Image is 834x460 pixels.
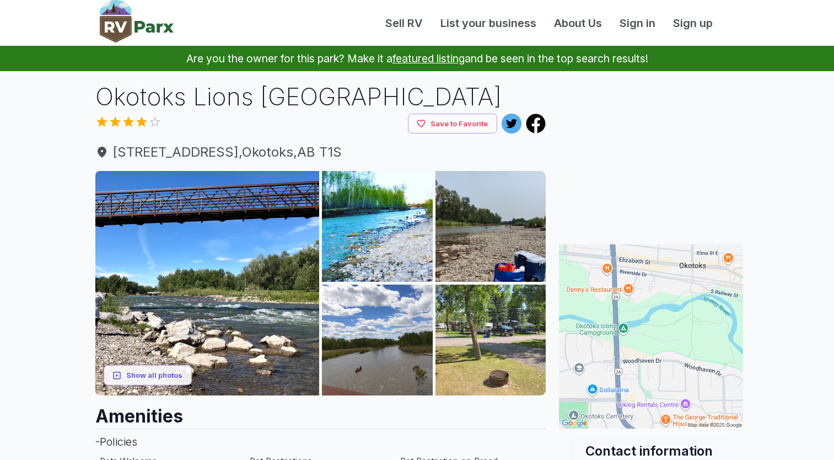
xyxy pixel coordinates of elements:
img: AAcXr8rTcGeUx9-OCyV0peTVfXAN63KZrgX9PezUvd1jMVx7cgvQa33UgA702vJl4bfpJnpmtSGC3M2mEqUOkKVFXQ1zjsZyc... [95,171,320,395]
a: Sell RV [376,15,432,31]
img: AAcXr8qAHE_47gZZKTvB9TG-yNXvdnI1MLnpFWgP1Auf-KnTeepKj-ozFUksqnDeTwUj0wekALVYdPO2iydA8q5YFUx1270CU... [322,285,433,395]
h2: Contact information [585,442,717,460]
a: [STREET_ADDRESS],Okotoks,AB T1S [95,142,546,162]
h2: Amenities [95,395,546,429]
a: Sign up [664,15,722,31]
a: About Us [545,15,611,31]
img: AAcXr8oNiu7aqJRJV-J8SQrJzSQzICE3QAKQpZe1cpyEvbglowML3c07AwrD1zkXY7Xa1DZp--FbqDMe24E-FRYaceJN2zYH9... [435,171,546,282]
h3: - Policies [95,429,546,454]
img: AAcXr8qQCTBxwnghjFzWXwBhB2uDZ3gmqcbCj6hZ9OgWqPCHx4GU0YVcGtB2L5BLHEHxnBFOtELScXPyQvHkSjha_v-3pHwIX... [322,171,433,282]
button: Show all photos [104,365,192,386]
a: featured listing [392,52,465,65]
span: [STREET_ADDRESS] , Okotoks , AB T1S [95,142,546,162]
a: List your business [432,15,545,31]
a: Sign in [611,15,664,31]
iframe: Advertisement [559,80,743,218]
h1: Okotoks Lions [GEOGRAPHIC_DATA] [95,80,546,114]
button: Save to Favorite [408,114,497,134]
p: Are you the owner for this park? Make it a and be seen in the top search results! [13,46,821,71]
img: Map for Okotoks Lions Sheep River Campground [559,244,743,429]
img: AAcXr8rQYRAuhLrehURe4w6LjEJUimtPA8j_PBBQdgekXn4f9hv0BdRtowa1i4NmZA4wqG433gFg0ZiCsgqeQlZou7MuxPbhp... [435,285,546,395]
